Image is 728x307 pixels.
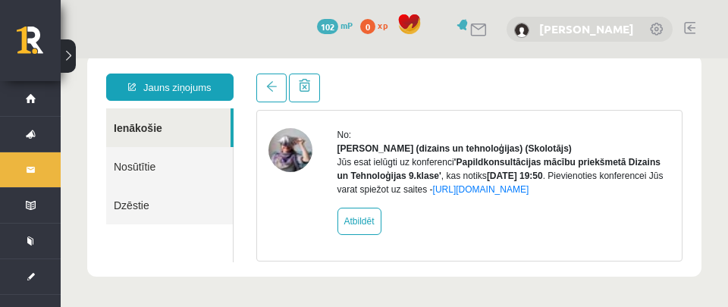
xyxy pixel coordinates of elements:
[277,97,610,138] div: Jūs esat ielūgti uz konferenci , kas notiks . Pievienoties konferencei Jūs varat spiežot uz saites -
[360,19,375,34] span: 0
[317,19,353,31] a: 102 mP
[45,127,172,166] a: Dzēstie
[340,19,353,31] span: mP
[539,21,634,36] a: [PERSON_NAME]
[277,99,600,123] b: 'Papildkonsultācijas mācību priekšmetā Dizains un Tehnoloģijas 9.klase'
[360,19,395,31] a: 0 xp
[17,27,61,64] a: Rīgas 1. Tālmācības vidusskola
[277,85,511,96] strong: [PERSON_NAME] (dizains un tehnoloģijas) (Skolotājs)
[277,149,321,177] a: Atbildēt
[45,50,170,89] a: Ienākošie
[514,23,529,38] img: Ivo Zuriko Ananidze
[317,19,338,34] span: 102
[45,89,172,127] a: Nosūtītie
[277,70,610,83] div: No:
[426,112,482,123] b: [DATE] 19:50
[208,70,252,114] img: Ilze Erba-Brenholma (dizains un tehnoloģijas)
[45,15,173,42] a: Jauns ziņojums
[378,19,388,31] span: xp
[372,126,469,136] a: [URL][DOMAIN_NAME]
